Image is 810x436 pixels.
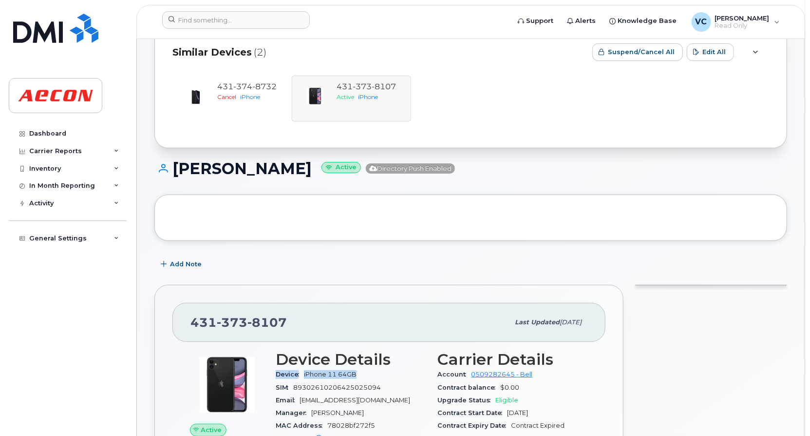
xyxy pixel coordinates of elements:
span: Contract Start Date [438,409,508,416]
span: [PERSON_NAME] [311,409,364,416]
span: 8107 [247,315,287,330]
span: 374 [233,82,252,91]
small: Active [321,162,361,173]
span: iPhone [240,93,260,100]
span: SIM [276,384,293,391]
span: 78028bf272f5 [327,422,375,429]
span: Contract Expiry Date [438,422,511,429]
a: 0509282645 - Bell [471,371,533,378]
div: Valderi Cordeiro [685,12,787,32]
span: MAC Address [276,422,327,429]
span: 431 [217,82,277,91]
span: Cancel [217,93,236,100]
span: Active [201,425,222,435]
span: 373 [217,315,247,330]
span: Eligible [496,396,519,404]
input: Find something... [162,11,310,29]
span: iPhone 11 64GB [304,371,357,378]
span: Directory Push Enabled [366,163,455,174]
span: (2) [254,45,266,59]
span: Knowledge Base [618,16,677,26]
span: Suspend/Cancel All [608,47,675,57]
span: Device [276,371,304,378]
a: 4313748732CanceliPhone [178,81,286,116]
span: [DATE] [508,409,528,416]
span: Manager [276,409,311,416]
a: Alerts [561,11,603,31]
h1: [PERSON_NAME] [154,160,787,177]
span: Read Only [715,22,770,30]
a: Knowledge Base [603,11,684,31]
span: Add Note [170,259,202,269]
span: Support [527,16,554,26]
span: Contract balance [438,384,501,391]
span: Alerts [576,16,596,26]
button: Add Note [154,256,210,273]
span: Edit All [702,47,726,57]
h3: Device Details [276,351,426,368]
img: image20231002-3703462-1qb80zy.jpeg [186,86,206,106]
a: Support [511,11,561,31]
img: iPhone_11.jpg [198,356,256,414]
span: Last updated [515,318,560,326]
span: [EMAIL_ADDRESS][DOMAIN_NAME] [300,396,410,404]
span: [PERSON_NAME] [715,14,770,22]
h3: Carrier Details [438,351,588,368]
span: [DATE] [560,318,582,326]
span: Contract Expired [511,422,565,429]
button: Suspend/Cancel All [592,43,683,61]
span: 431 [190,315,287,330]
span: 8732 [252,82,277,91]
span: Upgrade Status [438,396,496,404]
span: Email [276,396,300,404]
span: Similar Devices [172,45,252,59]
button: Edit All [687,43,734,61]
span: 89302610206425025094 [293,384,381,391]
span: Account [438,371,471,378]
span: $0.00 [501,384,520,391]
span: VC [696,16,707,28]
